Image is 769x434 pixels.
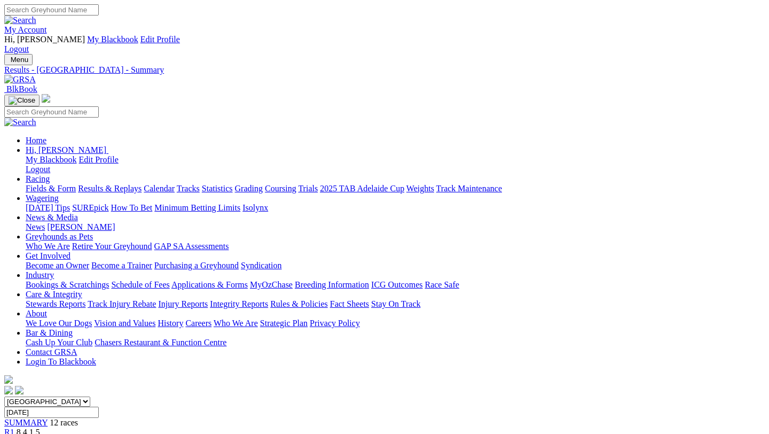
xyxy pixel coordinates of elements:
[26,155,765,174] div: Hi, [PERSON_NAME]
[26,193,59,203] a: Wagering
[26,299,765,309] div: Care & Integrity
[250,280,293,289] a: MyOzChase
[295,280,369,289] a: Breeding Information
[26,203,765,213] div: Wagering
[154,261,239,270] a: Purchasing a Greyhound
[9,96,35,105] img: Close
[4,106,99,118] input: Search
[88,299,156,308] a: Track Injury Rebate
[26,184,765,193] div: Racing
[202,184,233,193] a: Statistics
[26,261,765,270] div: Get Involved
[26,222,765,232] div: News & Media
[330,299,369,308] a: Fact Sheets
[4,407,99,418] input: Select date
[425,280,459,289] a: Race Safe
[4,35,85,44] span: Hi, [PERSON_NAME]
[171,280,248,289] a: Applications & Forms
[95,338,226,347] a: Chasers Restaurant & Function Centre
[26,174,50,183] a: Racing
[11,56,28,64] span: Menu
[26,357,96,366] a: Login To Blackbook
[4,54,33,65] button: Toggle navigation
[72,242,152,251] a: Retire Your Greyhound
[4,4,99,15] input: Search
[26,299,85,308] a: Stewards Reports
[87,35,138,44] a: My Blackbook
[4,375,13,384] img: logo-grsa-white.png
[4,386,13,394] img: facebook.svg
[177,184,200,193] a: Tracks
[26,280,109,289] a: Bookings & Scratchings
[26,261,89,270] a: Become an Owner
[4,35,765,54] div: My Account
[406,184,434,193] a: Weights
[436,184,502,193] a: Track Maintenance
[4,15,36,25] img: Search
[26,319,92,328] a: We Love Our Dogs
[4,25,47,34] a: My Account
[6,84,37,94] span: BlkBook
[26,136,46,145] a: Home
[4,118,36,127] img: Search
[235,184,263,193] a: Grading
[26,232,93,241] a: Greyhounds as Pets
[4,84,37,94] a: BlkBook
[26,242,70,251] a: Who We Are
[144,184,175,193] a: Calendar
[158,319,183,328] a: History
[320,184,404,193] a: 2025 TAB Adelaide Cup
[26,145,106,154] span: Hi, [PERSON_NAME]
[26,338,92,347] a: Cash Up Your Club
[26,145,108,154] a: Hi, [PERSON_NAME]
[4,65,765,75] a: Results - [GEOGRAPHIC_DATA] - Summary
[26,280,765,290] div: Industry
[26,222,45,231] a: News
[4,418,48,427] a: SUMMARY
[26,203,70,212] a: [DATE] Tips
[47,222,115,231] a: [PERSON_NAME]
[210,299,268,308] a: Integrity Reports
[26,155,77,164] a: My Blackbook
[310,319,360,328] a: Privacy Policy
[72,203,108,212] a: SUREpick
[111,203,153,212] a: How To Bet
[26,309,47,318] a: About
[91,261,152,270] a: Become a Trainer
[26,319,765,328] div: About
[26,165,50,174] a: Logout
[214,319,258,328] a: Who We Are
[371,299,420,308] a: Stay On Track
[4,44,29,53] a: Logout
[79,155,119,164] a: Edit Profile
[26,184,76,193] a: Fields & Form
[15,386,23,394] img: twitter.svg
[298,184,318,193] a: Trials
[26,328,73,337] a: Bar & Dining
[242,203,268,212] a: Isolynx
[154,242,229,251] a: GAP SA Assessments
[26,251,70,260] a: Get Involved
[111,280,169,289] a: Schedule of Fees
[78,184,142,193] a: Results & Replays
[4,75,36,84] img: GRSA
[371,280,422,289] a: ICG Outcomes
[50,418,78,427] span: 12 races
[26,213,78,222] a: News & Media
[26,270,54,280] a: Industry
[154,203,240,212] a: Minimum Betting Limits
[140,35,180,44] a: Edit Profile
[185,319,211,328] a: Careers
[260,319,308,328] a: Strategic Plan
[158,299,208,308] a: Injury Reports
[241,261,281,270] a: Syndication
[94,319,155,328] a: Vision and Values
[4,95,40,106] button: Toggle navigation
[42,94,50,103] img: logo-grsa-white.png
[26,290,82,299] a: Care & Integrity
[26,347,77,356] a: Contact GRSA
[265,184,296,193] a: Coursing
[270,299,328,308] a: Rules & Policies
